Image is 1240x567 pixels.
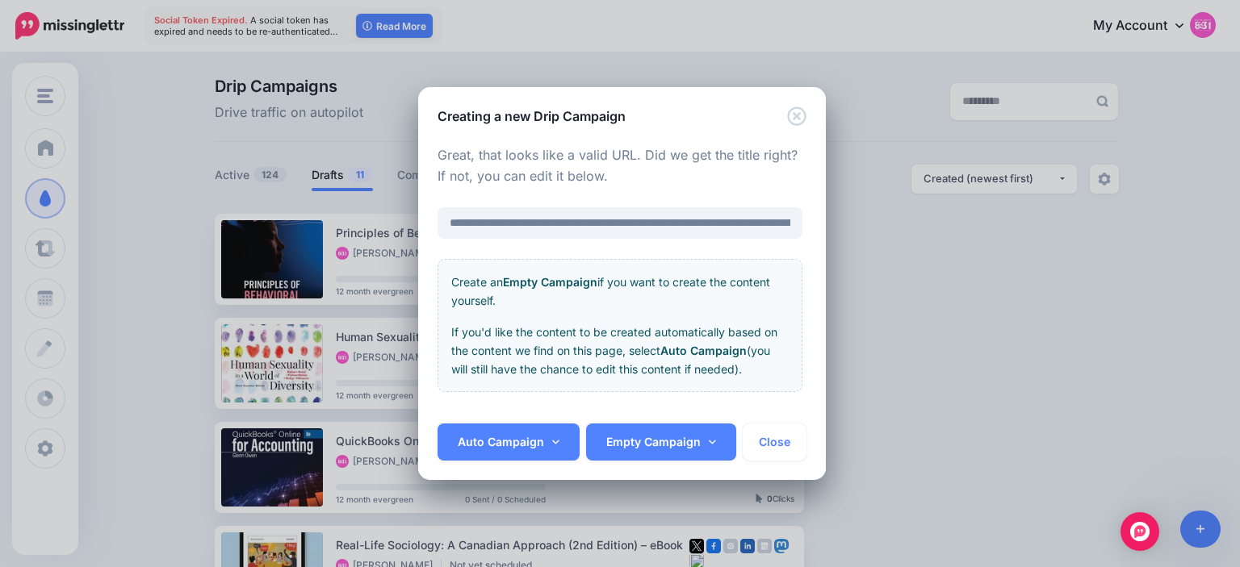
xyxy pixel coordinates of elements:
p: Great, that looks like a valid URL. Did we get the title right? If not, you can edit it below. [438,145,802,187]
b: Auto Campaign [660,344,747,357]
a: Auto Campaign [438,423,580,461]
div: Open Intercom Messenger [1121,512,1159,551]
h5: Creating a new Drip Campaign [438,106,626,126]
a: Empty Campaign [586,423,736,461]
p: If you'd like the content to be created automatically based on the content we find on this page, ... [451,323,789,378]
button: Close [743,423,806,461]
button: Close [787,106,806,127]
b: Empty Campaign [503,275,597,289]
p: Create an if you want to create the content yourself. [451,273,789,310]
